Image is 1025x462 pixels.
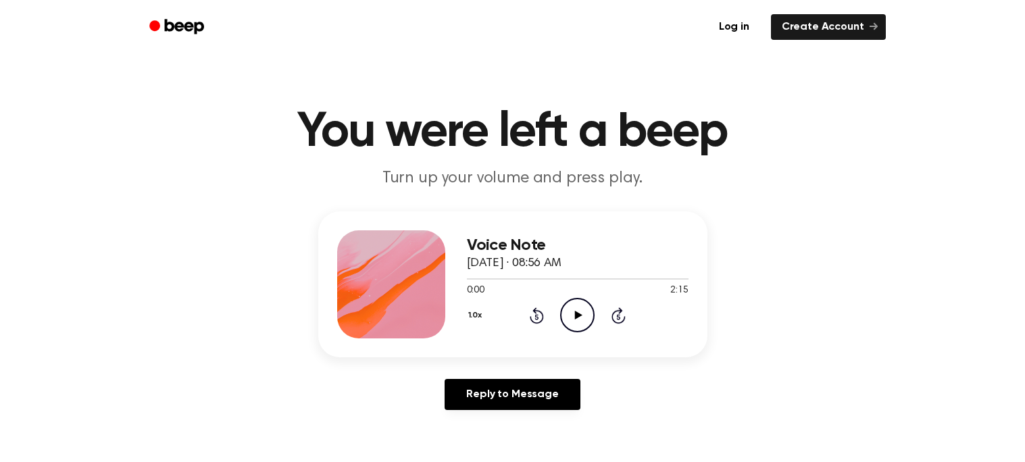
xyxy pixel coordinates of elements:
h1: You were left a beep [167,108,859,157]
a: Create Account [771,14,886,40]
p: Turn up your volume and press play. [253,168,772,190]
span: 0:00 [467,284,484,298]
a: Reply to Message [445,379,580,410]
a: Log in [705,11,763,43]
span: [DATE] · 08:56 AM [467,257,561,269]
a: Beep [140,14,216,41]
span: 2:15 [670,284,688,298]
h3: Voice Note [467,236,689,255]
button: 1.0x [467,304,487,327]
